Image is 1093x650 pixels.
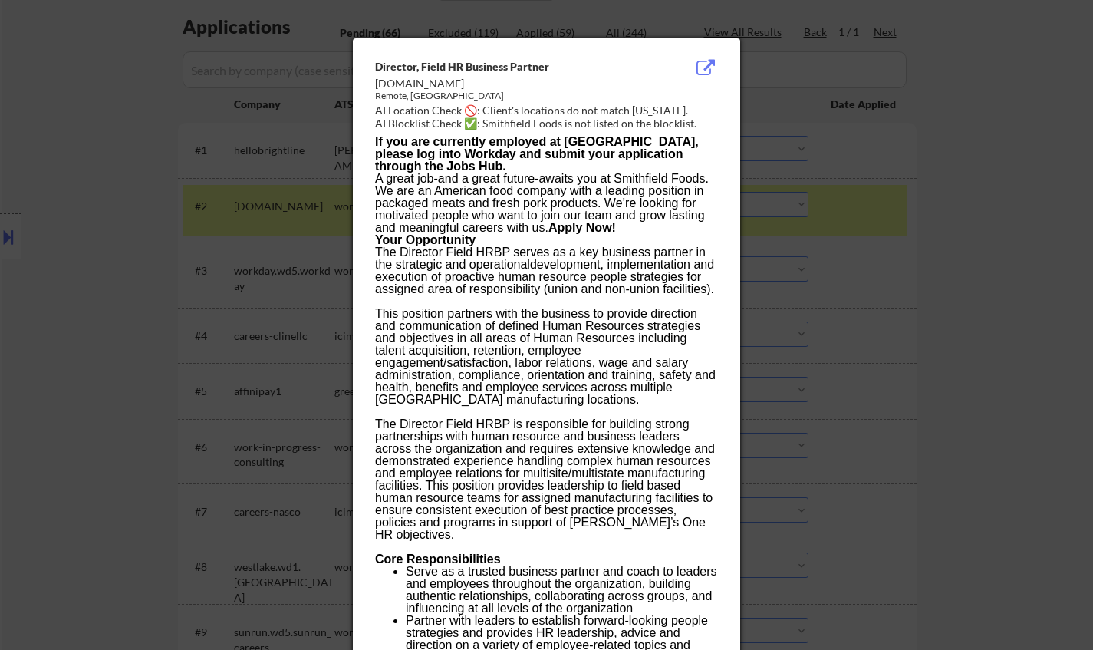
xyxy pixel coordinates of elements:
[375,103,724,118] div: AI Location Check 🚫: Client's locations do not match [US_STATE].
[375,172,709,234] span: A great job-and a great future-awaits you at Smithfield Foods. We are an American food company wi...
[375,116,724,131] div: AI Blocklist Check ✅: Smithfield Foods is not listed on the blocklist.
[375,258,714,295] span: development, implementation and execution of proactive human resource people strategies for assig...
[375,59,640,74] div: Director, Field HR Business Partner
[375,246,714,295] span: The Director Field HRBP serves as a key business partner in the strategic and operational
[548,221,616,234] b: Apply Now!
[375,553,501,566] b: Core Responsibilities
[375,135,699,173] b: If you are currently employed at [GEOGRAPHIC_DATA], please log into Workday and submit your appli...
[375,90,640,103] div: Remote, [GEOGRAPHIC_DATA]
[375,307,716,406] span: This position partners with the business to provide direction and communication of defined Human ...
[406,565,717,615] span: Serve as a trusted business partner and coach to leaders and employees throughout the organizatio...
[375,76,640,91] div: [DOMAIN_NAME]
[375,233,476,246] b: Your Opportunity
[375,417,715,541] span: The Director Field HRBP is responsible for building strong partnerships with human resource and b...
